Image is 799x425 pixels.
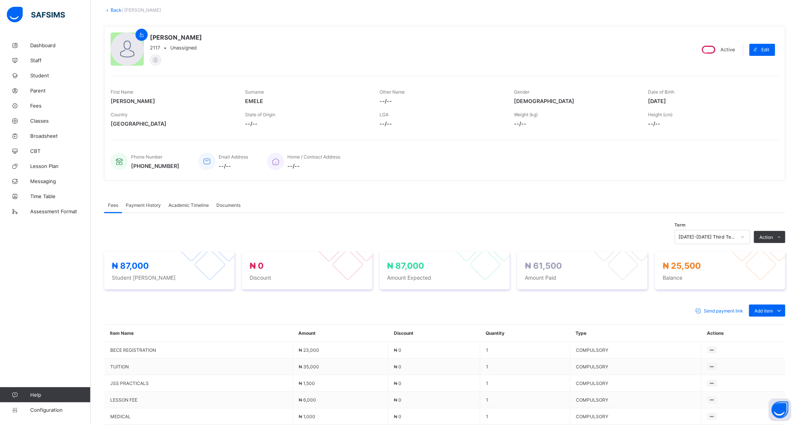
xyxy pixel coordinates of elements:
td: 1 [480,342,570,359]
span: --/-- [379,98,503,104]
span: BECE REGISTRATION [110,347,287,353]
span: Student [30,72,91,79]
span: [GEOGRAPHIC_DATA] [111,120,234,127]
span: --/-- [379,120,503,127]
span: [PERSON_NAME] [111,98,234,104]
span: First Name [111,89,133,95]
span: MEDICAL [110,414,287,419]
th: Quantity [480,325,570,342]
span: ₦ 87,000 [112,261,149,271]
th: Amount [293,325,389,342]
span: Active [721,47,735,52]
span: ₦ 23,000 [299,347,319,353]
span: ₦ 1,500 [299,380,315,386]
span: Amount Paid [525,274,640,281]
span: ₦ 1,000 [299,414,315,419]
span: LGA [379,112,389,117]
span: [PHONE_NUMBER] [131,163,179,169]
span: ₦ 6,000 [299,397,316,403]
span: Parent [30,88,91,94]
span: Documents [216,202,241,208]
span: Home / Contract Address [287,154,340,160]
span: Height (cm) [648,112,673,117]
span: ₦ 35,000 [299,364,319,370]
span: Lesson Plan [30,163,91,169]
span: Broadsheet [30,133,91,139]
span: Staff [30,57,91,63]
span: ₦ 0 [250,261,264,271]
span: ₦ 0 [394,414,402,419]
span: ₦ 0 [394,364,402,370]
th: Item Name [105,325,293,342]
span: ₦ 0 [394,347,402,353]
span: Fees [108,202,118,208]
td: 1 [480,375,570,392]
span: ₦ 25,500 [663,261,701,271]
span: ₦ 61,500 [525,261,562,271]
th: Type [570,325,702,342]
span: Messaging [30,178,91,184]
span: --/-- [648,120,771,127]
span: Edit [762,47,770,52]
span: Amount Expected [387,274,503,281]
span: Academic Timeline [168,202,209,208]
span: Country [111,112,128,117]
td: COMPULSORY [570,342,702,359]
td: COMPULSORY [570,375,702,392]
span: JSS PRACTICALS [110,380,287,386]
span: Classes [30,118,91,124]
span: Balance [663,274,778,281]
img: safsims [7,7,65,23]
td: COMPULSORY [570,359,702,375]
span: 2117 [150,45,160,51]
span: Payment History [126,202,161,208]
span: Weight (kg) [514,112,538,117]
span: [DEMOGRAPHIC_DATA] [514,98,637,104]
span: --/-- [287,163,340,169]
span: Send payment link [704,308,743,314]
span: Assessment Format [30,208,91,214]
span: Fees [30,103,91,109]
td: COMPULSORY [570,392,702,408]
td: 1 [480,392,570,408]
span: Term [675,222,686,228]
th: Actions [701,325,785,342]
span: --/-- [514,120,637,127]
span: [DATE] [648,98,771,104]
span: Email Address [219,154,248,160]
span: Unassigned [170,45,197,51]
td: COMPULSORY [570,408,702,425]
a: Back [111,7,122,13]
span: ₦ 0 [394,397,402,403]
span: Add item [755,308,773,314]
button: Open asap [769,399,791,421]
span: Phone Number [131,154,162,160]
th: Discount [388,325,480,342]
td: 1 [480,359,570,375]
span: Student [PERSON_NAME] [112,274,227,281]
div: [DATE]-[DATE] Third Term [679,234,736,240]
span: EMELE [245,98,368,104]
span: --/-- [219,163,248,169]
span: Dashboard [30,42,91,48]
span: Date of Birth [648,89,675,95]
span: CBT [30,148,91,154]
span: State of Origin [245,112,275,117]
span: [PERSON_NAME] [150,34,202,41]
span: ₦ 0 [394,380,402,386]
span: LESSON FEE [110,397,287,403]
span: Configuration [30,407,90,413]
span: Other Name [379,89,405,95]
td: 1 [480,408,570,425]
span: Surname [245,89,264,95]
span: --/-- [245,120,368,127]
span: Action [760,234,773,240]
span: Help [30,392,90,398]
div: • [150,45,202,51]
span: Time Table [30,193,91,199]
span: Discount [250,274,365,281]
span: TUITION [110,364,287,370]
span: Gender [514,89,529,95]
span: / [PERSON_NAME] [122,7,161,13]
span: ₦ 87,000 [387,261,424,271]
